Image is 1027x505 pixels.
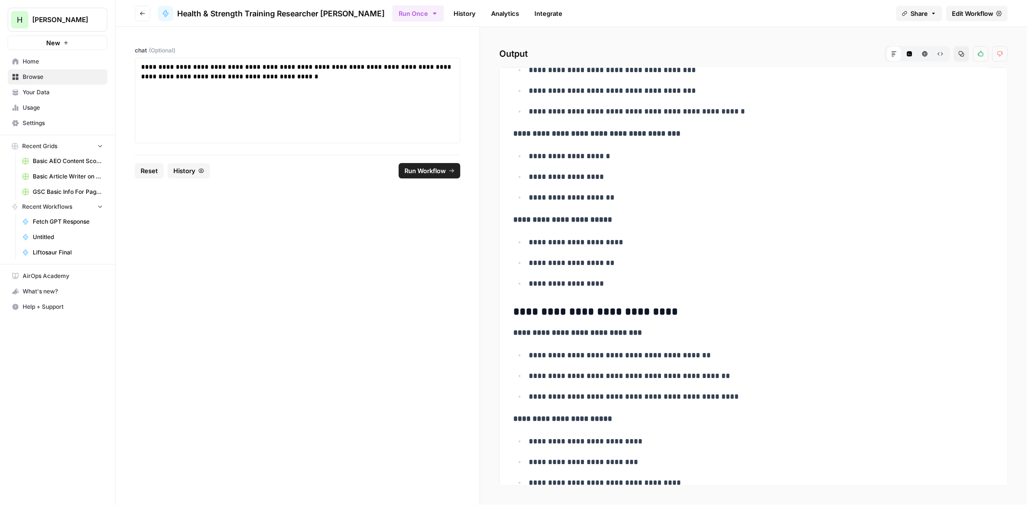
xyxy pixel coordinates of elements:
[18,214,107,229] a: Fetch GPT Response
[23,303,103,311] span: Help + Support
[173,166,195,176] span: History
[33,217,103,226] span: Fetch GPT Response
[158,6,385,21] a: Health & Strength Training Researcher [PERSON_NAME]
[18,229,107,245] a: Untitled
[23,119,103,127] span: Settings
[8,115,107,131] a: Settings
[8,268,107,284] a: AirOps Academy
[896,6,942,21] button: Share
[33,248,103,257] span: Liftosaur Final
[32,15,91,25] span: [PERSON_NAME]
[23,88,103,97] span: Your Data
[404,166,446,176] span: Run Workflow
[33,188,103,196] span: GSC Basic Info For Page Grid
[8,54,107,69] a: Home
[8,139,107,153] button: Recent Grids
[22,202,72,211] span: Recent Workflows
[485,6,525,21] a: Analytics
[141,166,158,176] span: Reset
[8,69,107,85] a: Browse
[33,233,103,241] span: Untitled
[8,100,107,115] a: Usage
[135,46,460,55] label: chat
[399,163,460,178] button: Run Workflow
[392,5,444,22] button: Run Once
[135,163,164,178] button: Reset
[952,9,993,18] span: Edit Workflow
[23,57,103,66] span: Home
[8,36,107,50] button: New
[8,284,107,299] button: What's new?
[33,157,103,165] span: Basic AEO Content Scorecard with Improvement Report Grid
[8,8,107,32] button: Workspace: Hasbrook
[499,46,1008,62] h2: Output
[23,272,103,280] span: AirOps Academy
[18,169,107,184] a: Basic Article Writer on URL [DATE] Grid
[8,85,107,100] a: Your Data
[46,38,60,48] span: New
[910,9,928,18] span: Share
[18,184,107,200] a: GSC Basic Info For Page Grid
[149,46,175,55] span: (Optional)
[8,200,107,214] button: Recent Workflows
[448,6,481,21] a: History
[529,6,568,21] a: Integrate
[177,8,385,19] span: Health & Strength Training Researcher [PERSON_NAME]
[17,14,23,25] span: H
[18,153,107,169] a: Basic AEO Content Scorecard with Improvement Report Grid
[23,73,103,81] span: Browse
[33,172,103,181] span: Basic Article Writer on URL [DATE] Grid
[946,6,1008,21] a: Edit Workflow
[168,163,210,178] button: History
[23,103,103,112] span: Usage
[8,299,107,315] button: Help + Support
[18,245,107,260] a: Liftosaur Final
[22,142,57,151] span: Recent Grids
